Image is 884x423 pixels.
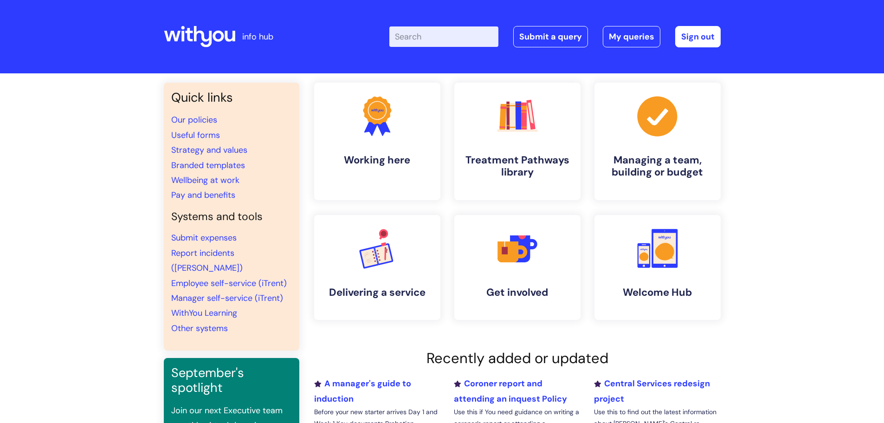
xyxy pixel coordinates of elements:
[171,114,217,125] a: Our policies
[171,365,292,396] h3: September's spotlight
[171,160,245,171] a: Branded templates
[171,175,239,186] a: Wellbeing at work
[594,215,721,320] a: Welcome Hub
[462,286,573,299] h4: Get involved
[171,144,247,156] a: Strategy and values
[171,210,292,223] h4: Systems and tools
[389,26,721,47] div: | -
[171,293,283,304] a: Manager self-service (iTrent)
[171,90,292,105] h3: Quick links
[171,247,243,273] a: Report incidents ([PERSON_NAME])
[242,29,273,44] p: info hub
[462,154,573,179] h4: Treatment Pathways library
[171,278,287,289] a: Employee self-service (iTrent)
[171,323,228,334] a: Other systems
[603,26,660,47] a: My queries
[314,83,440,200] a: Working here
[171,189,235,201] a: Pay and benefits
[389,26,498,47] input: Search
[314,215,440,320] a: Delivering a service
[454,83,581,200] a: Treatment Pathways library
[322,286,433,299] h4: Delivering a service
[171,232,237,243] a: Submit expenses
[171,130,220,141] a: Useful forms
[314,378,411,404] a: A manager's guide to induction
[602,154,713,179] h4: Managing a team, building or budget
[602,286,713,299] h4: Welcome Hub
[314,350,721,367] h2: Recently added or updated
[675,26,721,47] a: Sign out
[322,154,433,166] h4: Working here
[171,307,237,319] a: WithYou Learning
[513,26,588,47] a: Submit a query
[454,378,567,404] a: Coroner report and attending an inquest Policy
[594,83,721,200] a: Managing a team, building or budget
[594,378,710,404] a: Central Services redesign project
[454,215,581,320] a: Get involved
